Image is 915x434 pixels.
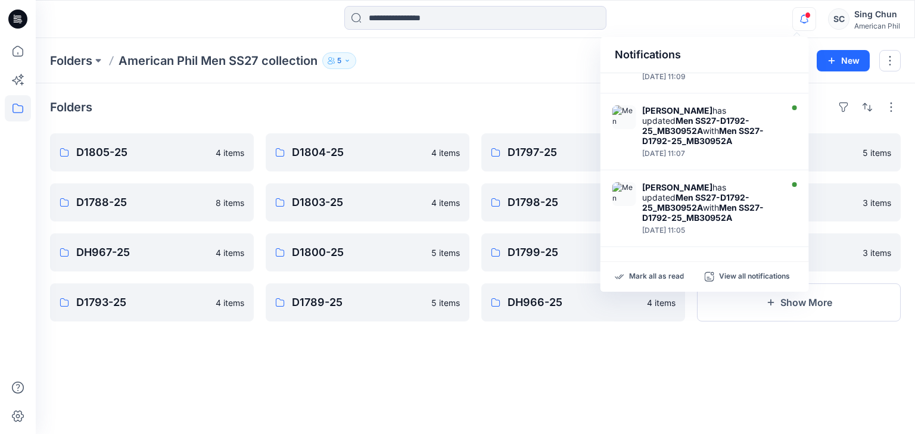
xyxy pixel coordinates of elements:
p: 5 items [431,246,460,259]
p: 5 [337,54,341,67]
p: Mark all as read [629,271,684,282]
p: 3 items [863,196,891,209]
p: 8 items [216,196,244,209]
p: D1803-25 [292,194,424,211]
a: D1800-255 items [266,233,469,271]
button: Show More [697,283,901,321]
a: D1804-254 items [266,133,469,171]
a: D1797-254 items [481,133,685,171]
a: D1798-253 items [481,183,685,221]
p: D1799-25 [508,244,640,261]
img: Men SS27-D1792-25_MB30952A [612,105,636,129]
p: 4 items [647,296,676,309]
p: D1797-25 [508,144,640,161]
p: D1788-25 [76,194,208,211]
a: D1789-255 items [266,283,469,321]
a: D1788-258 items [50,183,254,221]
p: D1805-25 [76,144,208,161]
strong: [PERSON_NAME] [642,182,712,192]
p: 4 items [216,246,244,259]
p: View all notifications [719,271,790,282]
strong: Men SS27-D1792-25_MB30952A [642,126,764,146]
p: 5 items [863,146,891,159]
p: D1804-25 [292,144,424,161]
p: D1800-25 [292,244,424,261]
div: American Phil [854,21,900,30]
div: Notifications [600,37,809,73]
strong: Men SS27-D1792-25_MB30952A [642,115,749,136]
strong: Men SS27-D1792-25_MB30952A [642,202,764,223]
p: 4 items [216,146,244,159]
p: 3 items [863,246,891,259]
a: DH966-254 items [481,283,685,321]
div: Wednesday, September 10, 2025 11:05 [642,226,779,235]
h4: Folders [50,100,92,114]
a: DH967-254 items [50,233,254,271]
p: DH967-25 [76,244,208,261]
a: D1803-254 items [266,183,469,221]
a: D1793-254 items [50,283,254,321]
p: DH966-25 [508,294,640,311]
p: D1793-25 [76,294,208,311]
a: D1805-254 items [50,133,254,171]
button: 5 [322,52,356,69]
p: 5 items [431,296,460,309]
p: D1798-25 [508,194,640,211]
strong: [PERSON_NAME] [642,105,712,115]
img: Men SS27-D1792-25_MB30952A [612,182,636,206]
div: Wednesday, September 10, 2025 11:07 [642,149,779,158]
p: 4 items [431,146,460,159]
div: SC [828,8,849,30]
strong: Men SS27-D1792-25_MB30952A [642,192,749,213]
div: Sing Chun [854,7,900,21]
button: New [817,50,870,71]
a: Folders [50,52,92,69]
a: D1799-254 items [481,233,685,271]
div: Wednesday, September 10, 2025 11:09 [642,73,779,81]
p: D1789-25 [292,294,424,311]
p: 4 items [216,296,244,309]
p: American Phil Men SS27 collection [119,52,318,69]
p: 4 items [431,196,460,209]
div: has updated with [642,105,779,146]
div: has updated with [642,182,779,223]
